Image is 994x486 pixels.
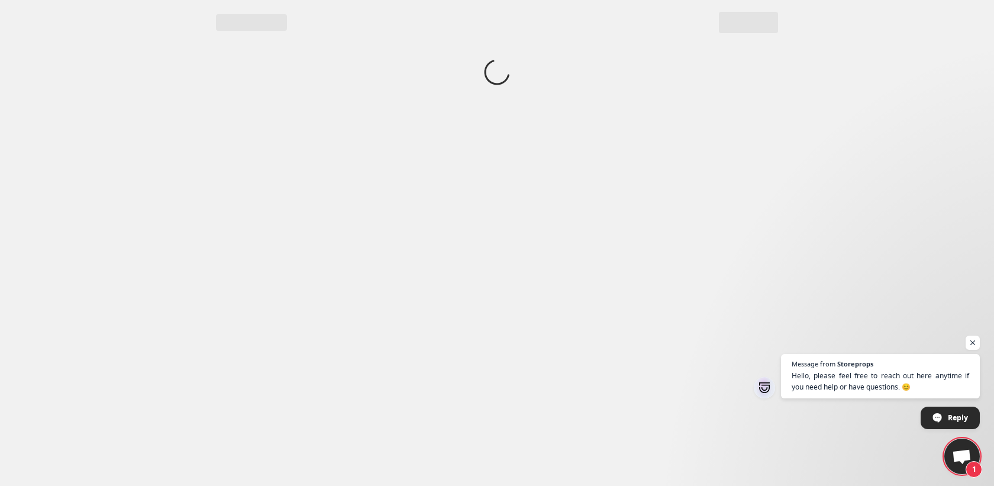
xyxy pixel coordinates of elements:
span: Message from [792,361,835,367]
span: Storeprops [837,361,873,367]
span: 1 [966,461,982,478]
span: Reply [948,407,968,428]
span: Hello, please feel free to reach out here anytime if you need help or have questions. 😊 [792,370,969,392]
a: Open chat [944,439,980,474]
